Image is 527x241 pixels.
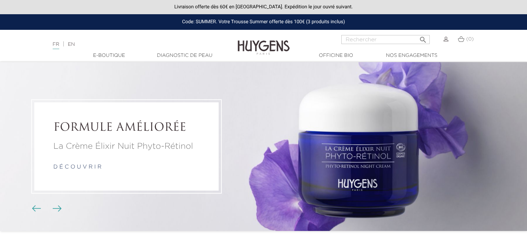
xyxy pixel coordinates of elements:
a: EN [68,42,75,47]
i:  [419,34,427,42]
span: (0) [466,37,474,42]
div: | [49,40,214,49]
a: d é c o u v r i r [53,164,102,170]
a: Nos engagements [377,52,446,59]
div: Boutons du carrousel [35,204,57,214]
input: Rechercher [341,35,430,44]
a: FR [53,42,59,49]
a: Diagnostic de peau [150,52,219,59]
a: Officine Bio [301,52,371,59]
h2: FORMULE AMÉLIORÉE [53,122,200,135]
button:  [416,33,429,42]
a: E-Boutique [74,52,144,59]
img: Huygens [238,29,290,56]
p: La Crème Élixir Nuit Phyto-Rétinol [53,140,200,153]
